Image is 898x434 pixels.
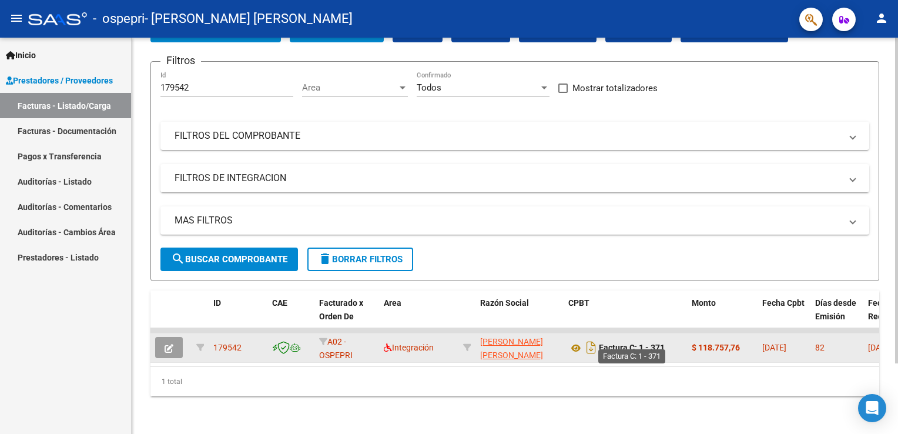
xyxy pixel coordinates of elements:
[160,248,298,271] button: Buscar Comprobante
[810,291,863,342] datatable-header-cell: Días desde Emisión
[480,298,529,308] span: Razón Social
[687,291,758,342] datatable-header-cell: Monto
[480,335,559,360] div: 27271953084
[384,343,434,352] span: Integración
[599,343,665,353] strong: Factura C: 1 - 371
[175,214,841,227] mat-panel-title: MAS FILTROS
[318,254,403,265] span: Borrar Filtros
[267,291,314,342] datatable-header-cell: CAE
[858,394,886,422] div: Open Intercom Messenger
[318,252,332,266] mat-icon: delete
[568,298,589,308] span: CPBT
[815,298,856,321] span: Días desde Emisión
[319,337,353,360] span: A02 - OSPEPRI
[150,367,879,396] div: 1 total
[480,337,543,360] span: [PERSON_NAME] [PERSON_NAME]
[175,172,841,185] mat-panel-title: FILTROS DE INTEGRACION
[302,82,397,93] span: Area
[160,164,869,192] mat-expansion-panel-header: FILTROS DE INTEGRACION
[758,291,810,342] datatable-header-cell: Fecha Cpbt
[572,81,658,95] span: Mostrar totalizadores
[171,252,185,266] mat-icon: search
[417,82,441,93] span: Todos
[314,291,379,342] datatable-header-cell: Facturado x Orden De
[815,343,825,352] span: 82
[564,291,687,342] datatable-header-cell: CPBT
[160,52,201,69] h3: Filtros
[874,11,889,25] mat-icon: person
[868,343,892,352] span: [DATE]
[93,6,145,32] span: - ospepri
[209,291,267,342] datatable-header-cell: ID
[160,206,869,235] mat-expansion-panel-header: MAS FILTROS
[319,298,363,321] span: Facturado x Orden De
[145,6,353,32] span: - [PERSON_NAME] [PERSON_NAME]
[692,298,716,308] span: Monto
[762,298,805,308] span: Fecha Cpbt
[213,298,221,308] span: ID
[762,343,786,352] span: [DATE]
[213,343,242,352] span: 179542
[584,338,599,357] i: Descargar documento
[9,11,24,25] mat-icon: menu
[6,49,36,62] span: Inicio
[160,122,869,150] mat-expansion-panel-header: FILTROS DEL COMPROBANTE
[384,298,401,308] span: Area
[307,248,413,271] button: Borrar Filtros
[171,254,287,265] span: Buscar Comprobante
[475,291,564,342] datatable-header-cell: Razón Social
[6,74,113,87] span: Prestadores / Proveedores
[272,298,287,308] span: CAE
[175,129,841,142] mat-panel-title: FILTROS DEL COMPROBANTE
[692,343,740,352] strong: $ 118.757,76
[379,291,458,342] datatable-header-cell: Area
